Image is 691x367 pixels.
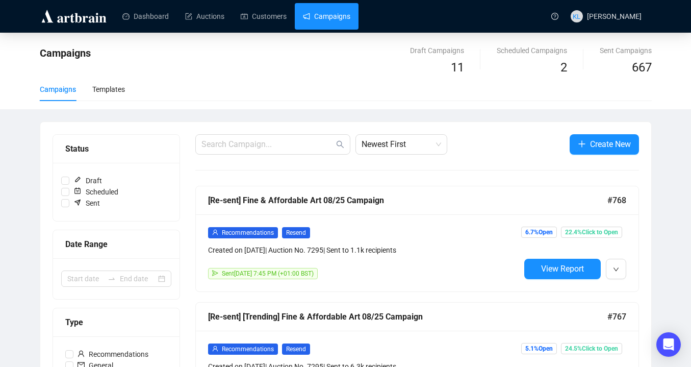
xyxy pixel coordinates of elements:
[282,227,310,238] span: Resend
[600,45,652,56] div: Sent Campaigns
[336,140,344,149] span: search
[282,344,310,355] span: Resend
[212,229,218,235] span: user
[222,346,274,353] span: Recommendations
[40,8,108,25] img: logo
[108,275,116,283] span: to
[521,343,557,354] span: 5.1% Open
[521,227,557,238] span: 6.7% Open
[560,60,567,75] span: 2
[607,194,626,207] span: #768
[497,45,567,56] div: Scheduled Campaigns
[551,13,558,20] span: question-circle
[65,238,167,251] div: Date Range
[69,198,104,209] span: Sent
[451,60,464,75] span: 11
[613,266,619,273] span: down
[590,138,631,151] span: Create New
[362,135,441,154] span: Newest First
[524,259,601,279] button: View Report
[92,84,125,95] div: Templates
[185,3,224,30] a: Auctions
[65,316,167,329] div: Type
[40,47,91,59] span: Campaigns
[561,343,622,354] span: 24.5% Click to Open
[632,60,652,75] span: 667
[208,310,607,323] div: [Re-sent] [Trending] Fine & Affordable Art 08/25 Campaign
[587,12,642,20] span: [PERSON_NAME]
[241,3,287,30] a: Customers
[607,310,626,323] span: #767
[656,332,681,357] div: Open Intercom Messenger
[122,3,169,30] a: Dashboard
[201,138,334,151] input: Search Campaign...
[120,273,156,284] input: End date
[69,186,122,198] span: Scheduled
[108,275,116,283] span: swap-right
[222,229,274,236] span: Recommendations
[78,350,85,357] span: user
[570,134,639,155] button: Create New
[222,270,314,277] span: Sent [DATE] 7:45 PM (+01:00 BST)
[410,45,464,56] div: Draft Campaigns
[208,244,520,256] div: Created on [DATE] | Auction No. 7295 | Sent to 1.1k recipients
[208,194,607,207] div: [Re-sent] Fine & Affordable Art 08/25 Campaign
[212,346,218,352] span: user
[65,142,167,155] div: Status
[573,11,581,21] span: KL
[40,84,76,95] div: Campaigns
[67,273,104,284] input: Start date
[73,349,152,360] span: Recommendations
[561,227,622,238] span: 22.4% Click to Open
[69,175,106,186] span: Draft
[303,3,350,30] a: Campaigns
[212,270,218,276] span: send
[195,186,639,292] a: [Re-sent] Fine & Affordable Art 08/25 Campaign#768userRecommendationsResendCreated on [DATE]| Auc...
[541,264,584,274] span: View Report
[578,140,586,148] span: plus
